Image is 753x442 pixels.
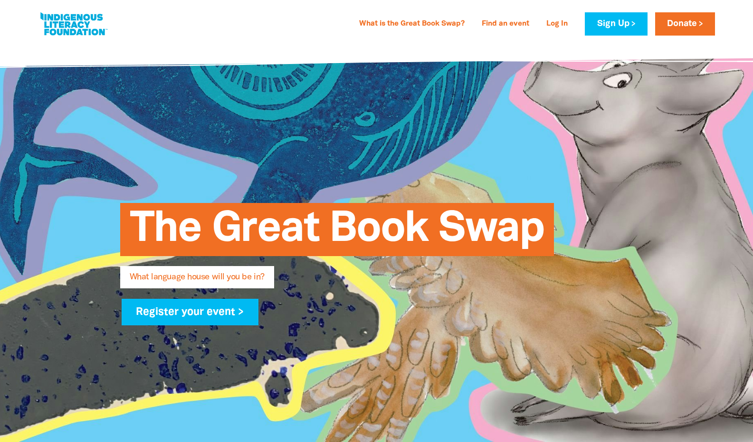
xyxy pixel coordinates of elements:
[353,17,470,32] a: What is the Great Book Swap?
[130,210,544,256] span: The Great Book Swap
[476,17,535,32] a: Find an event
[655,12,715,36] a: Donate
[585,12,647,36] a: Sign Up
[130,273,265,288] span: What language house will you be in?
[122,299,259,325] a: Register your event >
[541,17,573,32] a: Log In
